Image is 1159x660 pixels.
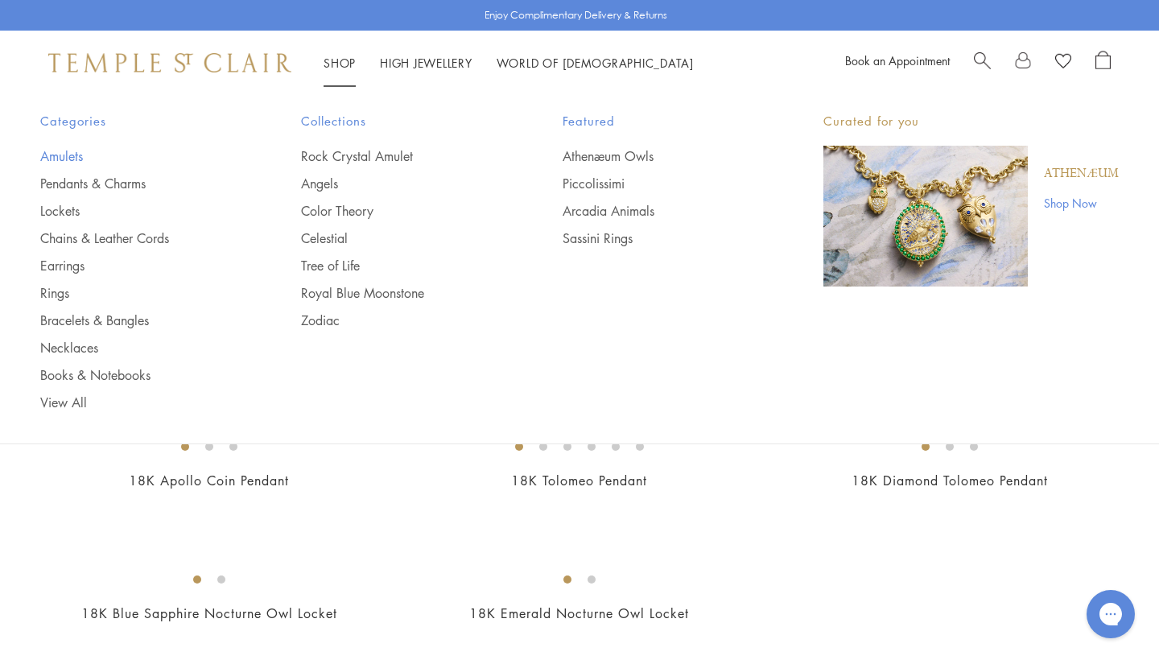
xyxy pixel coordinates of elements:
[511,472,647,489] a: 18K Tolomeo Pendant
[48,53,291,72] img: Temple St. Clair
[40,202,237,220] a: Lockets
[301,202,497,220] a: Color Theory
[497,55,694,71] a: World of [DEMOGRAPHIC_DATA]World of [DEMOGRAPHIC_DATA]
[563,229,759,247] a: Sassini Rings
[40,111,237,131] span: Categories
[40,257,237,274] a: Earrings
[301,147,497,165] a: Rock Crystal Amulet
[823,111,1119,131] p: Curated for you
[852,472,1048,489] a: 18K Diamond Tolomeo Pendant
[974,51,991,75] a: Search
[485,7,667,23] p: Enjoy Complimentary Delivery & Returns
[301,284,497,302] a: Royal Blue Moonstone
[40,366,237,384] a: Books & Notebooks
[40,147,237,165] a: Amulets
[129,472,289,489] a: 18K Apollo Coin Pendant
[40,284,237,302] a: Rings
[563,202,759,220] a: Arcadia Animals
[1079,584,1143,644] iframe: Gorgias live chat messenger
[324,53,694,73] nav: Main navigation
[301,257,497,274] a: Tree of Life
[469,604,689,622] a: 18K Emerald Nocturne Owl Locket
[1095,51,1111,75] a: Open Shopping Bag
[81,604,337,622] a: 18K Blue Sapphire Nocturne Owl Locket
[380,55,472,71] a: High JewelleryHigh Jewellery
[1044,194,1119,212] a: Shop Now
[301,311,497,329] a: Zodiac
[324,55,356,71] a: ShopShop
[563,111,759,131] span: Featured
[40,394,237,411] a: View All
[301,111,497,131] span: Collections
[40,229,237,247] a: Chains & Leather Cords
[40,339,237,357] a: Necklaces
[301,229,497,247] a: Celestial
[301,175,497,192] a: Angels
[845,52,950,68] a: Book an Appointment
[1044,165,1119,183] a: Athenæum
[40,311,237,329] a: Bracelets & Bangles
[1055,51,1071,75] a: View Wishlist
[40,175,237,192] a: Pendants & Charms
[563,175,759,192] a: Piccolissimi
[563,147,759,165] a: Athenæum Owls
